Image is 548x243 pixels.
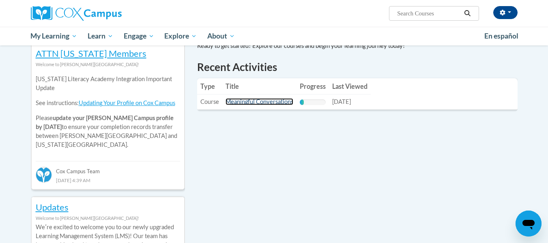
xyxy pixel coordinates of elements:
[36,176,180,185] div: [DATE] 4:39 AM
[79,99,175,106] a: Updating Your Profile on Cox Campus
[461,9,473,18] button: Search
[36,161,180,176] div: Cox Campus Team
[31,6,185,21] a: Cox Campus
[202,27,240,45] a: About
[26,27,83,45] a: My Learning
[36,99,180,108] p: See instructions:
[36,60,180,69] div: Welcome to [PERSON_NAME][GEOGRAPHIC_DATA]!
[88,31,113,41] span: Learn
[207,31,235,41] span: About
[36,69,180,155] div: Please to ensure your completion records transfer between [PERSON_NAME][GEOGRAPHIC_DATA] and [US_...
[226,98,293,105] a: Meaningful Conversations
[36,114,174,130] b: update your [PERSON_NAME] Campus profile by [DATE]
[30,31,77,41] span: My Learning
[36,48,146,59] a: ATTN [US_STATE] Members
[516,211,542,237] iframe: Button to launch messaging window
[36,75,180,92] p: [US_STATE] Literacy Academy Integration Important Update
[164,31,197,41] span: Explore
[82,27,118,45] a: Learn
[197,60,518,74] h1: Recent Activities
[222,78,297,95] th: Title
[493,6,518,19] button: Account Settings
[36,202,69,213] a: Updates
[31,6,122,21] img: Cox Campus
[297,78,329,95] th: Progress
[479,28,524,45] a: En español
[197,78,222,95] th: Type
[332,98,351,105] span: [DATE]
[329,78,371,95] th: Last Viewed
[159,27,202,45] a: Explore
[36,214,180,223] div: Welcome to [PERSON_NAME][GEOGRAPHIC_DATA]!
[118,27,159,45] a: Engage
[124,31,154,41] span: Engage
[200,98,219,105] span: Course
[484,32,518,40] span: En español
[36,167,52,183] img: Cox Campus Team
[396,9,461,18] input: Search Courses
[300,99,304,105] div: Progress, %
[19,27,530,45] div: Main menu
